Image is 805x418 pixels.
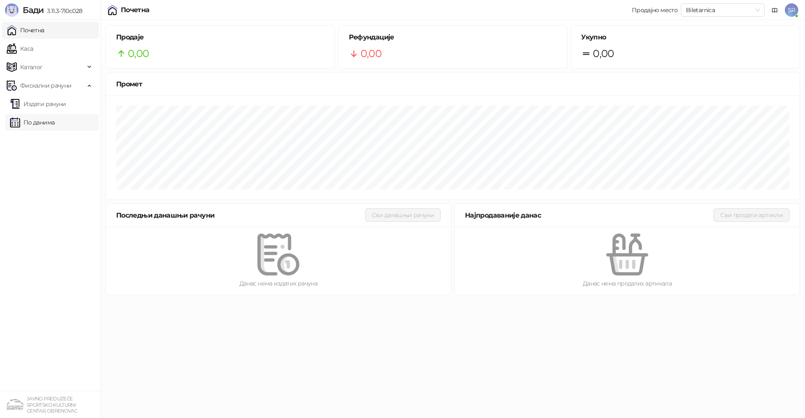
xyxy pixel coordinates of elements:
span: 0,00 [361,46,382,62]
div: Последњи данашњи рачуни [116,210,365,221]
span: 0,00 [128,46,149,62]
button: Сви продати артикли [714,208,789,222]
a: Издати рачуни [10,96,66,112]
a: Документација [768,3,782,17]
small: JAVNO PREDUZEĆE SPORTSKO KULTURNI CENTAR, OBRENOVAC [27,396,77,414]
div: Почетна [121,7,150,13]
span: Бади [23,5,44,15]
span: 3.11.3-710c028 [44,7,82,15]
h5: Продаје [116,32,325,42]
div: Данас нема продатих артикала [468,279,786,288]
span: 0,00 [593,46,614,62]
span: Biletarnica [686,4,760,16]
div: Данас нема издатих рачуна [119,279,437,288]
span: SR [785,3,798,17]
img: Logo [5,3,18,17]
div: Најпродаваније данас [465,210,714,221]
h5: Рефундације [349,32,557,42]
div: Продајно место [632,7,678,13]
a: По данима [10,114,55,131]
div: Промет [116,79,789,89]
span: Фискални рачуни [20,77,71,94]
button: Сви данашњи рачуни [365,208,441,222]
img: 64x64-companyLogo-4a28e1f8-f217-46d7-badd-69a834a81aaf.png [7,396,23,413]
a: Каса [7,40,33,57]
a: Почетна [7,22,44,39]
h5: Укупно [581,32,789,42]
span: Каталог [20,59,43,75]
